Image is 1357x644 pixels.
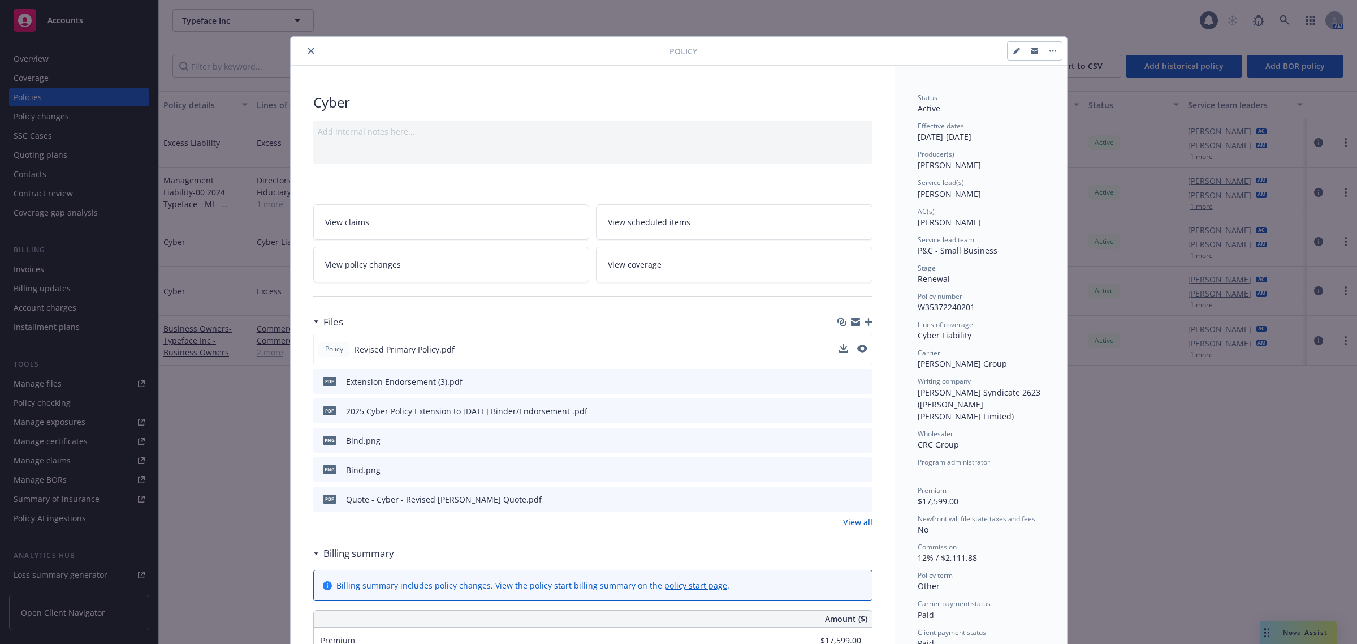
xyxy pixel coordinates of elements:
span: Writing company [918,376,971,386]
div: Billing summary includes policy changes. View the policy start billing summary on the . [336,579,729,591]
button: download file [840,405,849,417]
span: Carrier payment status [918,599,991,608]
span: [PERSON_NAME] [918,217,981,227]
button: preview file [858,376,868,388]
div: [DATE] - [DATE] [918,121,1044,143]
a: View policy changes [313,247,590,282]
span: pdf [323,406,336,415]
span: Status [918,93,937,102]
h3: Billing summary [323,546,394,561]
span: Program administrator [918,457,990,467]
span: Policy number [918,291,962,301]
span: [PERSON_NAME] [918,188,981,199]
span: CRC Group [918,439,959,450]
span: Policy [669,45,697,57]
span: png [323,436,336,444]
span: $17,599.00 [918,496,958,506]
div: Add internal notes here... [318,126,868,138]
span: View scheduled items [608,216,690,228]
span: Other [918,581,940,591]
button: download file [840,464,849,476]
span: Wholesaler [918,429,953,439]
span: Paid [918,609,934,620]
button: download file [840,435,849,446]
a: View claims [313,204,590,240]
span: No [918,524,928,535]
span: Stage [918,263,936,273]
button: download file [840,493,849,505]
span: pdf [323,377,336,385]
div: Extension Endorsement (3).pdf [346,376,463,388]
span: 12% / $2,111.88 [918,552,977,563]
span: AC(s) [918,207,935,216]
div: Billing summary [313,546,394,561]
span: Service lead(s) [918,178,964,187]
span: [PERSON_NAME] Group [918,358,1007,369]
div: Cyber [313,93,872,112]
button: preview file [858,464,868,476]
span: View policy changes [325,259,401,271]
span: Newfront will file state taxes and fees [918,514,1035,523]
span: Lines of coverage [918,320,973,329]
span: Revised Primary Policy.pdf [355,344,455,355]
button: download file [840,376,849,388]
span: [PERSON_NAME] Syndicate 2623 ([PERSON_NAME] [PERSON_NAME] Limited) [918,387,1043,422]
span: Renewal [918,273,950,284]
button: close [304,44,318,58]
div: Cyber Liability [918,329,1044,341]
span: Policy [323,344,345,354]
span: [PERSON_NAME] [918,160,981,170]
span: png [323,465,336,474]
span: Carrier [918,348,940,358]
span: Effective dates [918,121,964,131]
span: Premium [918,486,947,495]
span: Producer(s) [918,149,954,159]
span: pdf [323,495,336,503]
button: preview file [858,493,868,505]
span: - [918,467,920,478]
span: View claims [325,216,369,228]
a: View all [843,516,872,528]
div: Bind.png [346,435,381,446]
div: 2025 Cyber Policy Extension to [DATE] Binder/Endorsement .pdf [346,405,587,417]
span: Policy term [918,570,953,580]
span: Client payment status [918,628,986,637]
div: Quote - Cyber - Revised [PERSON_NAME] Quote.pdf [346,493,542,505]
button: preview file [858,435,868,446]
span: Service lead team [918,235,974,244]
h3: Files [323,315,343,329]
a: View scheduled items [596,204,872,240]
div: Files [313,315,343,329]
a: View coverage [596,247,872,282]
button: preview file [857,345,867,353]
a: policy start page [664,580,727,591]
div: Bind.png [346,464,381,476]
span: W35372240201 [918,302,975,312]
button: preview file [857,344,867,355]
span: Amount ($) [825,613,867,625]
button: preview file [858,405,868,417]
button: download file [839,344,848,353]
span: View coverage [608,259,662,271]
span: Active [918,103,940,114]
span: P&C - Small Business [918,245,997,256]
span: Commission [918,542,957,552]
button: download file [839,344,848,355]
